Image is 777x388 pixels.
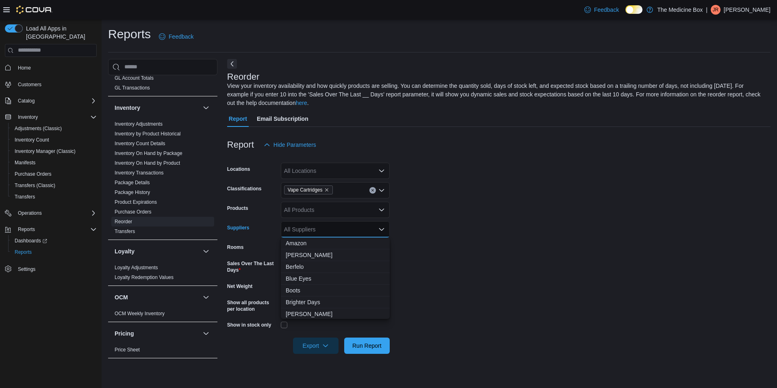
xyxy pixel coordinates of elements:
[115,311,165,316] a: OCM Weekly Inventory
[8,134,100,146] button: Inventory Count
[115,228,135,235] span: Transfers
[2,207,100,219] button: Operations
[11,135,52,145] a: Inventory Count
[15,194,35,200] span: Transfers
[115,131,181,137] a: Inventory by Product Historical
[286,310,385,318] span: [PERSON_NAME]
[260,137,319,153] button: Hide Parameters
[115,209,152,215] a: Purchase Orders
[115,104,200,112] button: Inventory
[108,309,217,322] div: OCM
[115,329,200,338] button: Pricing
[15,125,62,132] span: Adjustments (Classic)
[15,96,38,106] button: Catalog
[581,2,622,18] a: Feedback
[169,33,193,41] span: Feedback
[15,225,38,234] button: Reports
[115,121,163,127] a: Inventory Adjustments
[227,140,254,150] h3: Report
[378,168,385,174] button: Open list of options
[8,246,100,258] button: Reports
[227,283,252,290] label: Net Weight
[11,135,97,145] span: Inventory Count
[5,59,97,296] nav: Complex example
[115,247,135,255] h3: Loyalty
[286,239,385,247] span: Amazon
[286,286,385,294] span: Boots
[296,100,307,106] a: here
[281,249,390,261] button: Bella Vita
[115,85,150,91] a: GL Transactions
[115,293,200,301] button: OCM
[18,98,35,104] span: Catalog
[115,347,140,353] a: Price Sheet
[657,5,703,15] p: The Medicine Box
[8,168,100,180] button: Purchase Orders
[15,63,34,73] a: Home
[18,65,31,71] span: Home
[15,159,35,166] span: Manifests
[115,150,182,156] a: Inventory On Hand by Package
[115,170,164,176] span: Inventory Transactions
[115,264,158,271] span: Loyalty Adjustments
[15,137,49,143] span: Inventory Count
[711,5,721,15] div: Jessyka R
[2,111,100,123] button: Inventory
[286,298,385,306] span: Brighter Days
[156,28,197,45] a: Feedback
[11,181,59,190] a: Transfers (Classic)
[115,180,150,185] a: Package Details
[227,166,250,172] label: Locations
[16,6,52,14] img: Cova
[227,59,237,69] button: Next
[115,265,158,270] a: Loyalty Adjustments
[108,26,151,42] h1: Reports
[115,329,134,338] h3: Pricing
[706,5,708,15] p: |
[11,236,50,246] a: Dashboards
[108,263,217,286] div: Loyalty
[227,82,766,107] div: View your inventory availability and how quickly products are selling. You can determine the quan...
[8,191,100,203] button: Transfers
[713,5,719,15] span: JR
[227,225,250,231] label: Suppliers
[115,229,135,234] a: Transfers
[281,261,390,273] button: Berfelo
[115,160,180,166] span: Inventory On Hand by Product
[18,266,35,272] span: Settings
[2,263,100,275] button: Settings
[724,5,770,15] p: [PERSON_NAME]
[15,225,97,234] span: Reports
[11,146,97,156] span: Inventory Manager (Classic)
[273,141,316,149] span: Hide Parameters
[115,199,157,205] a: Product Expirations
[18,81,41,88] span: Customers
[15,208,97,218] span: Operations
[378,226,385,233] button: Close list of options
[8,146,100,157] button: Inventory Manager (Classic)
[257,111,308,127] span: Email Subscription
[227,299,278,312] label: Show all products per location
[15,171,52,177] span: Purchase Orders
[11,158,97,168] span: Manifests
[15,112,41,122] button: Inventory
[8,123,100,134] button: Adjustments (Classic)
[227,260,278,273] label: Sales Over The Last Days
[625,5,642,14] input: Dark Mode
[15,63,97,73] span: Home
[11,146,79,156] a: Inventory Manager (Classic)
[115,218,132,225] span: Reorder
[115,131,181,137] span: Inventory by Product Historical
[2,62,100,74] button: Home
[227,322,271,328] label: Show in stock only
[11,192,38,202] a: Transfers
[108,73,217,96] div: Finance
[11,124,65,133] a: Adjustments (Classic)
[15,208,45,218] button: Operations
[115,141,165,146] a: Inventory Count Details
[227,185,262,192] label: Classifications
[11,236,97,246] span: Dashboards
[11,181,97,190] span: Transfers (Classic)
